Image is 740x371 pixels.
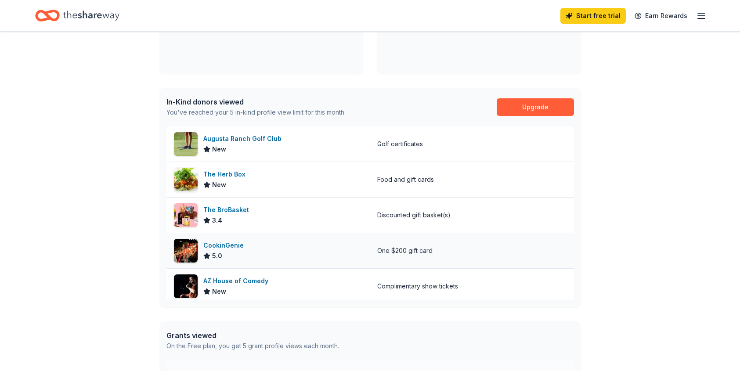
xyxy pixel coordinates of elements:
[212,251,222,261] span: 5.0
[174,132,198,156] img: Image for Augusta Ranch Golf Club
[377,139,423,149] div: Golf certificates
[560,8,626,24] a: Start free trial
[174,168,198,191] img: Image for The Herb Box
[166,107,346,118] div: You've reached your 5 in-kind profile view limit for this month.
[166,330,339,341] div: Grants viewed
[166,97,346,107] div: In-Kind donors viewed
[203,169,249,180] div: The Herb Box
[203,133,285,144] div: Augusta Ranch Golf Club
[35,5,119,26] a: Home
[203,205,253,215] div: The BroBasket
[497,98,574,116] a: Upgrade
[212,286,226,297] span: New
[174,274,198,298] img: Image for AZ House of Comedy
[629,8,693,24] a: Earn Rewards
[377,281,458,292] div: Complimentary show tickets
[174,239,198,263] img: Image for CookinGenie
[377,210,451,220] div: Discounted gift basket(s)
[212,180,226,190] span: New
[377,174,434,185] div: Food and gift cards
[174,203,198,227] img: Image for The BroBasket
[377,245,433,256] div: One $200 gift card
[203,276,272,286] div: AZ House of Comedy
[203,240,247,251] div: CookinGenie
[166,341,339,351] div: On the Free plan, you get 5 grant profile views each month.
[212,144,226,155] span: New
[212,215,222,226] span: 3.4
